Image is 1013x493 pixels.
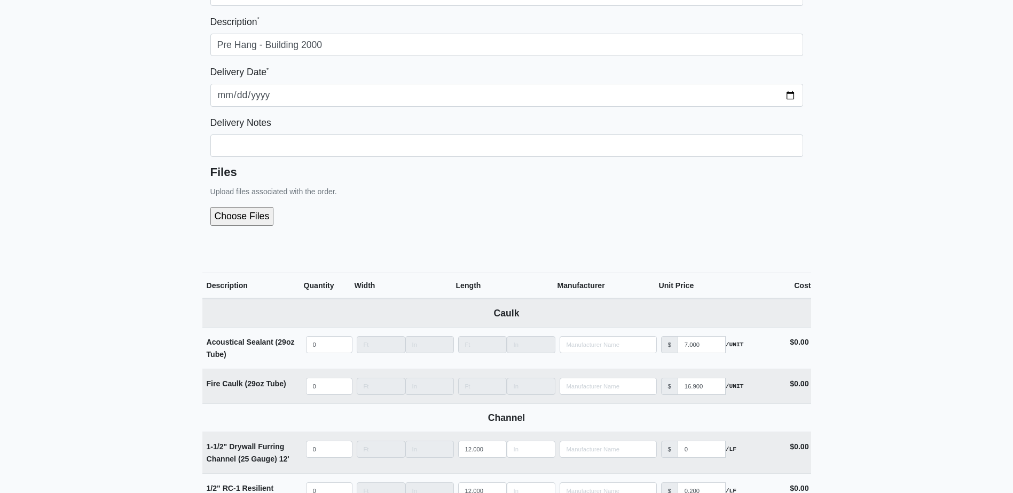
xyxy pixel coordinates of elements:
[210,14,260,29] label: Description
[560,378,657,395] input: Search
[405,378,454,395] input: Length
[790,338,808,346] strong: $0.00
[557,273,659,299] th: Manufacturer
[659,273,760,299] th: Unit Price
[661,378,678,395] div: $
[507,378,555,395] input: Length
[207,442,289,463] strong: 1-1/2" Drywall Furring Channel (25 Gauge)
[661,336,678,353] div: $
[306,378,352,395] input: quantity
[507,441,555,458] input: Length
[726,340,744,349] strong: /UNIT
[790,484,808,492] strong: $0.00
[458,336,507,353] input: Length
[678,441,726,458] input: manufacturer
[210,84,803,106] input: mm-dd-yyyy
[790,442,808,451] strong: $0.00
[210,187,337,196] small: Upload files associated with the order.
[760,273,811,299] th: Cost
[207,281,248,290] span: Description
[726,444,736,454] strong: /LF
[507,336,555,353] input: Length
[405,441,454,458] input: Length
[210,65,269,79] label: Delivery Date
[210,207,388,225] input: Choose Files
[661,441,678,458] div: $
[306,336,352,353] input: quantity
[279,455,289,463] span: 12'
[560,336,657,353] input: Search
[207,379,286,388] strong: Fire Caulk (29oz Tube)
[210,165,803,179] h5: Files
[357,336,405,353] input: Length
[790,379,808,388] strong: $0.00
[456,273,557,299] th: Length
[678,336,726,353] input: manufacturer
[207,338,295,359] strong: Acoustical Sealant (29oz Tube)
[458,378,507,395] input: Length
[210,115,271,130] label: Delivery Notes
[458,441,507,458] input: Length
[357,378,405,395] input: Length
[726,381,744,391] strong: /UNIT
[405,336,454,353] input: Length
[678,378,726,395] input: manufacturer
[488,412,525,423] b: Channel
[355,273,456,299] th: Width
[304,273,355,299] th: Quantity
[306,441,352,458] input: quantity
[560,441,657,458] input: Search
[494,308,520,319] b: Caulk
[357,441,405,458] input: Length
